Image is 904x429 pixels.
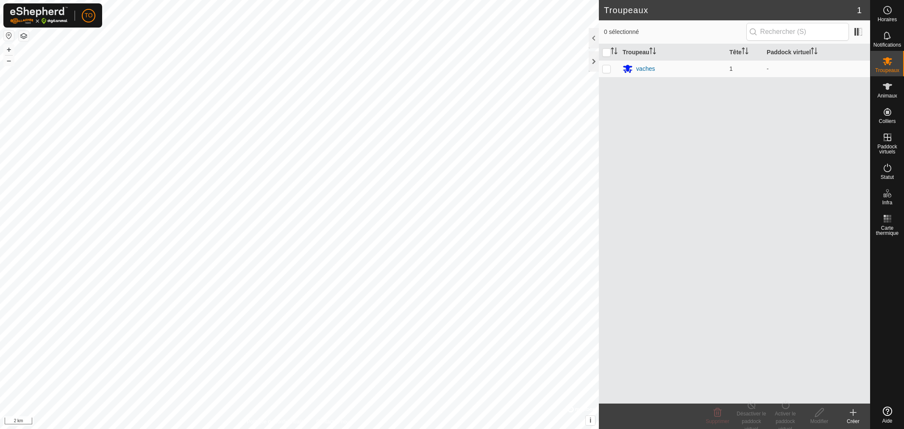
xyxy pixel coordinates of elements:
[604,5,857,15] h2: Troupeaux
[742,49,748,56] p-sorticon: Activer pour trier
[619,44,726,61] th: Troupeau
[881,175,894,180] span: Statut
[811,49,818,56] p-sorticon: Activer pour trier
[4,31,14,41] button: Réinitialiser la carte
[873,42,901,47] span: Notifications
[649,49,656,56] p-sorticon: Activer pour trier
[873,226,902,236] span: Carte thermique
[746,23,849,41] input: Rechercher (S)
[729,65,733,72] span: 1
[10,7,68,24] img: Logo Gallagher
[857,4,862,17] span: 1
[590,417,591,424] span: i
[871,403,904,427] a: Aide
[247,418,306,426] a: Politique de confidentialité
[84,11,92,20] span: TO
[604,28,746,36] span: 0 sélectionné
[879,119,896,124] span: Colliers
[636,64,655,73] div: vaches
[726,44,763,61] th: Tête
[4,56,14,66] button: –
[802,418,836,425] div: Modifier
[611,49,618,56] p-sorticon: Activer pour trier
[763,44,870,61] th: Paddock virtuel
[877,93,897,98] span: Animaux
[875,68,899,73] span: Troupeaux
[316,418,352,426] a: Contactez-nous
[878,17,897,22] span: Horaires
[19,31,29,41] button: Couches de carte
[706,418,729,424] span: Supprimer
[836,418,870,425] div: Créer
[873,144,902,154] span: Paddock virtuels
[4,45,14,55] button: +
[882,418,892,423] span: Aide
[763,60,870,77] td: -
[882,200,892,205] span: Infra
[586,416,595,425] button: i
